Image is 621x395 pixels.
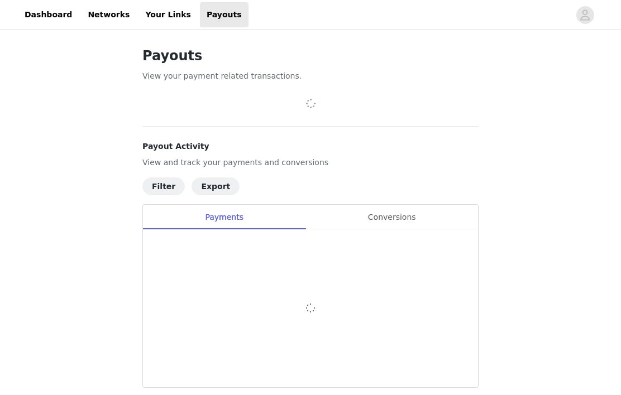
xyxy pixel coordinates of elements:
[305,205,478,230] div: Conversions
[142,70,479,82] p: View your payment related transactions.
[142,141,479,152] h4: Payout Activity
[81,2,136,27] a: Networks
[580,6,590,24] div: avatar
[142,177,185,195] button: Filter
[200,2,249,27] a: Payouts
[143,205,305,230] div: Payments
[138,2,198,27] a: Your Links
[192,177,240,195] button: Export
[142,157,479,168] p: View and track your payments and conversions
[18,2,79,27] a: Dashboard
[142,46,479,66] h1: Payouts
